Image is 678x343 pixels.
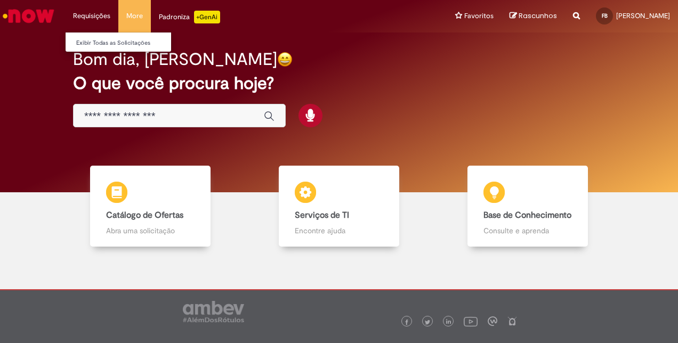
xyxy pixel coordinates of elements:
[73,11,110,21] span: Requisições
[404,320,409,325] img: logo_footer_facebook.png
[159,11,220,23] div: Padroniza
[65,32,172,52] ul: Requisições
[295,210,349,220] b: Serviços de TI
[483,210,571,220] b: Base de Conhecimento
[483,225,571,236] p: Consulte e aprenda
[464,11,494,21] span: Favoritos
[73,74,605,93] h2: O que você procura hoje?
[245,166,433,247] a: Serviços de TI Encontre ajuda
[183,301,244,322] img: logo_footer_ambev_rotulo_gray.png
[73,50,277,69] h2: Bom dia, [PERSON_NAME]
[519,11,557,21] span: Rascunhos
[446,319,451,325] img: logo_footer_linkedin.png
[56,166,245,247] a: Catálogo de Ofertas Abra uma solicitação
[464,314,478,328] img: logo_footer_youtube.png
[602,12,608,19] span: FB
[277,52,293,67] img: happy-face.png
[425,320,430,325] img: logo_footer_twitter.png
[106,225,194,236] p: Abra uma solicitação
[295,225,383,236] p: Encontre ajuda
[1,5,56,27] img: ServiceNow
[616,11,670,20] span: [PERSON_NAME]
[66,37,183,49] a: Exibir Todas as Solicitações
[507,316,517,326] img: logo_footer_naosei.png
[106,210,183,220] b: Catálogo de Ofertas
[433,166,622,247] a: Base de Conhecimento Consulte e aprenda
[488,316,497,326] img: logo_footer_workplace.png
[126,11,143,21] span: More
[510,11,557,21] a: Rascunhos
[194,11,220,23] p: +GenAi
